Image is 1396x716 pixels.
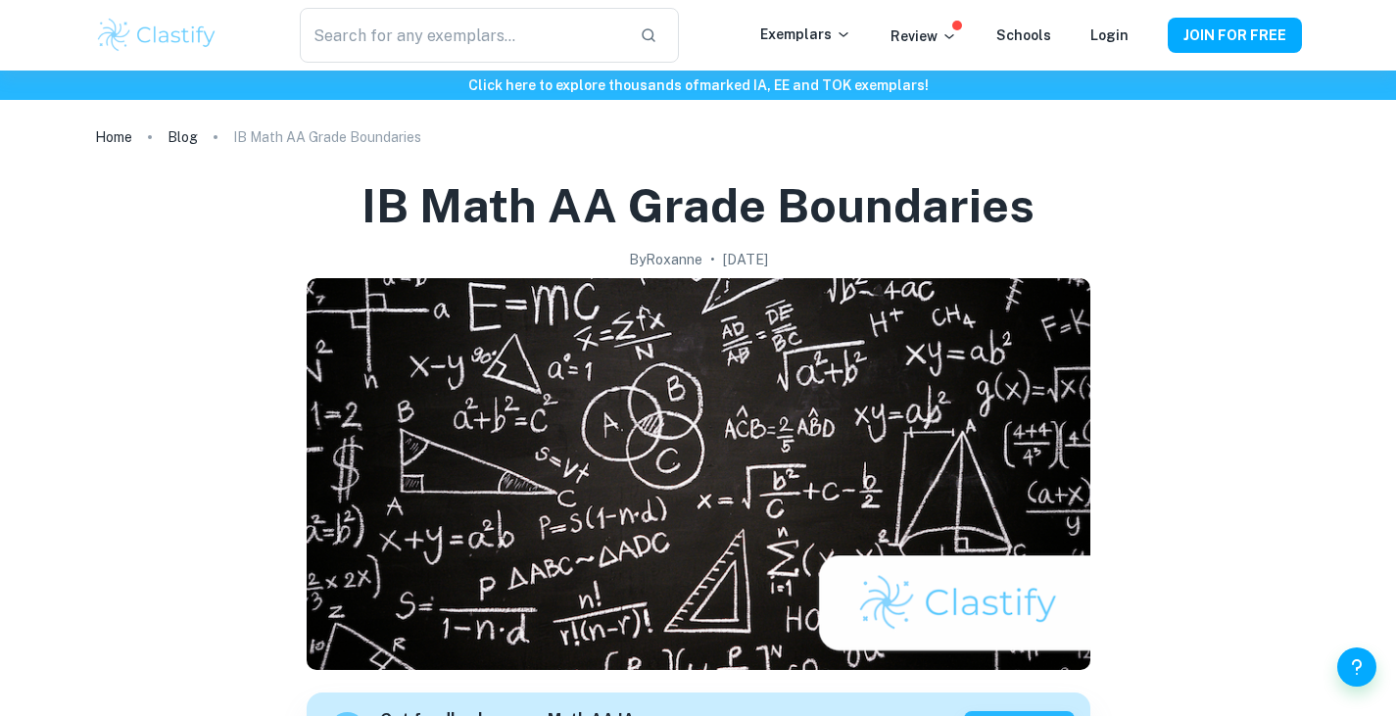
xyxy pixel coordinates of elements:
img: IB Math AA Grade Boundaries cover image [307,278,1090,670]
a: Login [1090,27,1129,43]
h2: [DATE] [723,249,768,270]
p: IB Math AA Grade Boundaries [233,126,421,148]
button: JOIN FOR FREE [1168,18,1302,53]
h2: By Roxanne [629,249,702,270]
p: Review [891,25,957,47]
button: Help and Feedback [1337,647,1376,687]
a: Schools [996,27,1051,43]
img: Clastify logo [95,16,219,55]
p: Exemplars [760,24,851,45]
a: Home [95,123,132,151]
p: • [710,249,715,270]
input: Search for any exemplars... [300,8,623,63]
h6: Click here to explore thousands of marked IA, EE and TOK exemplars ! [4,74,1392,96]
a: Blog [168,123,198,151]
h1: IB Math AA Grade Boundaries [361,174,1035,237]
